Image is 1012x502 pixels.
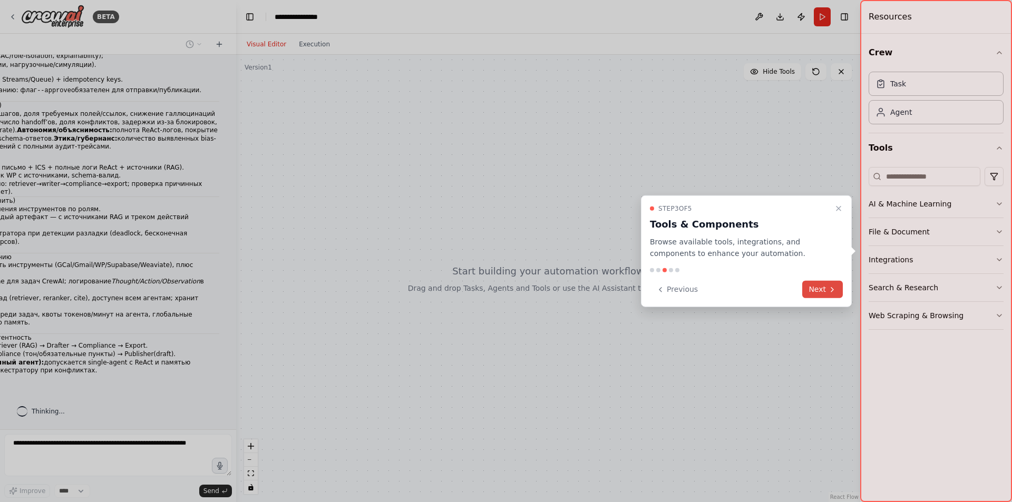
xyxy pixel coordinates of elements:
p: Browse available tools, integrations, and components to enhance your automation. [650,235,830,260]
button: Hide left sidebar [242,9,257,24]
button: Close walkthrough [832,202,845,214]
button: Previous [650,281,704,298]
h3: Tools & Components [650,216,830,231]
button: Next [802,281,843,298]
span: Step 3 of 5 [658,204,692,212]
